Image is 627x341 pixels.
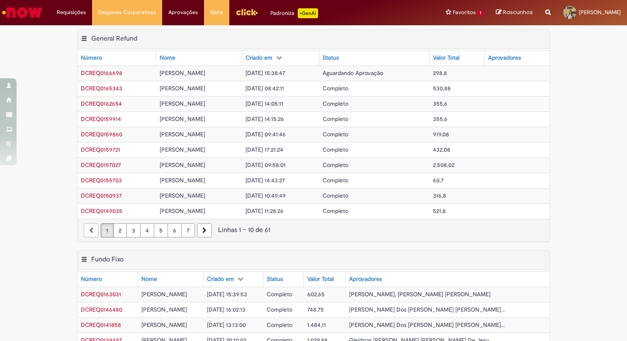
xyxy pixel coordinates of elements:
span: [PERSON_NAME] Dos [PERSON_NAME] [PERSON_NAME]... [349,306,505,313]
span: [PERSON_NAME] [160,85,205,92]
a: Abrir Registro: DCREQ0162654 [81,100,122,107]
span: Aguardando Aprovação [323,69,383,77]
a: Abrir Registro: DCREQ0141858 [81,321,121,329]
span: [DATE] 14:05:11 [245,100,283,107]
span: 355,6 [433,100,447,107]
span: 521,8 [433,207,446,215]
span: 316,8 [433,192,446,199]
span: 919,08 [433,131,449,138]
a: Abrir Registro: DCREQ0166698 [81,69,122,77]
span: [PERSON_NAME] [141,321,187,329]
span: DCREQ0150937 [81,192,122,199]
div: Número [81,54,102,62]
span: Completo [323,131,348,138]
a: Página 6 [168,223,182,237]
a: Página 3 [126,223,141,237]
span: 355,6 [433,115,447,123]
nav: paginação [78,219,549,242]
p: +GenAi [298,8,318,18]
a: Abrir Registro: DCREQ0159721 [81,146,120,153]
h2: Fundo Fixo [91,255,124,264]
span: [PERSON_NAME] [160,177,205,184]
a: Abrir Registro: DCREQ0159860 [81,131,122,138]
span: [DATE] 15:39:53 [207,290,247,298]
span: Despesas Corporativas [98,8,156,17]
span: DCREQ0163031 [81,290,121,298]
span: [DATE] 14:15:26 [245,115,284,123]
span: DCREQ0166698 [81,69,122,77]
a: Página 4 [140,223,154,237]
img: ServiceNow [1,4,44,21]
a: Abrir Registro: DCREQ0157027 [81,161,121,169]
span: Completo [267,321,292,329]
span: Completo [323,85,348,92]
span: DCREQ0159914 [81,115,121,123]
a: Abrir Registro: DCREQ0149035 [81,207,122,215]
span: Aprovações [168,8,198,17]
a: Abrir Registro: DCREQ0155703 [81,177,122,184]
span: [DATE] 15:38:47 [245,69,285,77]
a: Página 5 [154,223,168,237]
span: [PERSON_NAME] [160,146,205,153]
span: Completo [267,306,292,313]
span: [DATE] 17:21:24 [245,146,283,153]
a: Abrir Registro: DCREQ0159914 [81,115,121,123]
div: Valor Total [307,275,334,283]
span: [PERSON_NAME] [141,290,187,298]
span: [PERSON_NAME] [579,9,621,16]
a: Página 1 [101,223,114,237]
span: 530,88 [433,85,451,92]
span: 602,65 [307,290,325,298]
a: Abrir Registro: DCREQ0165343 [81,85,122,92]
span: DCREQ0162654 [81,100,122,107]
span: 2.508,02 [433,161,454,169]
span: 432,08 [433,146,450,153]
span: 748,75 [307,306,324,313]
button: General Refund Menu de contexto [81,34,87,45]
div: Aprovadores [349,275,382,283]
span: DCREQ0159860 [81,131,122,138]
span: [PERSON_NAME] [160,161,205,169]
span: 1 [477,10,484,17]
span: DCREQ0141858 [81,321,121,329]
div: Nome [141,275,157,283]
span: [PERSON_NAME] [141,306,187,313]
span: DCREQ0149035 [81,207,122,215]
span: More [210,8,223,17]
div: Status [267,275,283,283]
a: Rascunhos [496,9,533,17]
span: [DATE] 11:28:26 [245,207,284,215]
div: Nome [160,54,175,62]
a: Próxima página [197,223,212,237]
h2: General Refund [91,34,137,43]
div: Criado em [245,54,272,62]
span: [PERSON_NAME] Dos [PERSON_NAME] [PERSON_NAME]... [349,321,505,329]
span: [PERSON_NAME] [160,192,205,199]
span: [DATE] 10:49:49 [245,192,286,199]
span: [DATE] 14:43:27 [245,177,285,184]
span: Favoritos [453,8,476,17]
div: Valor Total [433,54,459,62]
div: Status [323,54,339,62]
span: Completo [323,207,348,215]
span: Completo [323,100,348,107]
div: Linhas 1 − 10 de 61 [84,225,543,235]
span: 60,7 [433,177,444,184]
a: Abrir Registro: DCREQ0146480 [81,306,122,313]
span: [DATE] 09:58:01 [245,161,286,169]
span: [DATE] 09:41:46 [245,131,286,138]
span: DCREQ0159721 [81,146,120,153]
span: [PERSON_NAME] [160,115,205,123]
span: [PERSON_NAME] [160,131,205,138]
div: Padroniza [270,8,318,18]
a: Abrir Registro: DCREQ0150937 [81,192,122,199]
div: Número [81,275,102,283]
div: Criado em [207,275,234,283]
span: [PERSON_NAME] [160,207,205,215]
a: Página 7 [181,223,195,237]
span: Completo [323,161,348,169]
span: DCREQ0146480 [81,306,122,313]
span: DCREQ0155703 [81,177,122,184]
span: [PERSON_NAME] [160,100,205,107]
span: 1.484,11 [307,321,326,329]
